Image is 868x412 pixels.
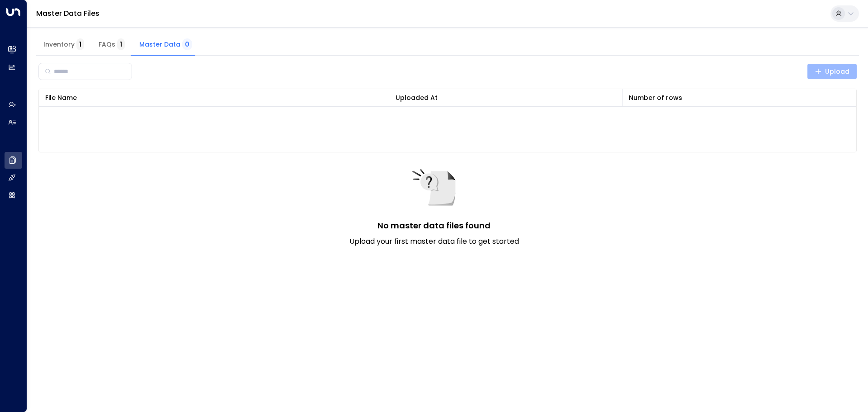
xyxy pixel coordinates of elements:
[45,92,77,103] div: File Name
[807,64,857,79] button: Upload
[36,8,99,19] a: Master Data Files
[396,92,438,103] div: Uploaded At
[43,41,84,49] span: Inventory
[139,41,192,49] span: Master Data
[99,41,125,49] span: FAQs
[629,92,850,103] div: Number of rows
[117,38,125,50] span: 1
[182,38,192,50] span: 0
[45,92,382,103] div: File Name
[629,92,682,103] div: Number of rows
[396,92,616,103] div: Uploaded At
[76,38,84,50] span: 1
[815,66,850,77] span: Upload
